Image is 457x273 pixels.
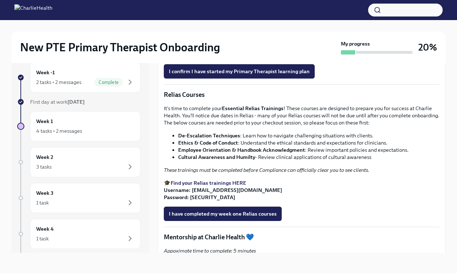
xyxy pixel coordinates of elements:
[418,41,437,54] h3: 20%
[178,146,439,154] li: : Review important policies and expectations.
[20,40,220,55] h2: New PTE Primary Therapist Onboarding
[178,154,255,160] strong: Cultural Awareness and Humilty
[94,80,123,85] span: Complete
[178,132,439,139] li: : Learn how to navigate challenging situations with clients.
[164,207,282,221] button: I have completed my week one Relias courses
[36,225,54,233] h6: Week 4
[222,105,284,112] strong: Essential Relias Trainings
[36,69,55,76] h6: Week -1
[30,99,85,105] span: First day at work
[164,187,282,201] strong: Username: [EMAIL_ADDRESS][DOMAIN_NAME] Password: [SECURITY_DATA]
[178,139,439,146] li: : Understand the ethical standards and expectations for clinicians.
[36,199,49,206] div: 1 task
[36,79,81,86] div: 2 tasks • 2 messages
[164,233,439,241] p: Mentorship at Charlie Health 💙
[36,117,53,125] h6: Week 1
[36,235,49,242] div: 1 task
[36,163,52,170] div: 3 tasks
[17,219,141,249] a: Week 41 task
[17,183,141,213] a: Week 31 task
[164,90,439,99] p: Relias Courses
[36,189,53,197] h6: Week 3
[178,147,305,153] strong: Employee Orientation & Handbook Acknowledgment
[67,99,85,105] strong: [DATE]
[17,62,141,93] a: Week -12 tasks • 2 messagesComplete
[17,111,141,141] a: Week 14 tasks • 2 messages
[164,167,369,173] em: These trainings must be completed before Compliance can officially clear you to see clients.
[164,64,315,79] button: I confirm I have started my Primary Therapist learning plan
[17,98,141,105] a: First day at work[DATE]
[164,248,256,254] em: Appoximate time to complete: 5 minutes
[36,127,82,135] div: 4 tasks • 2 messages
[17,147,141,177] a: Week 23 tasks
[169,210,277,217] span: I have completed my week one Relias courses
[14,4,52,16] img: CharlieHealth
[171,180,246,186] a: Find your Relias trainings HERE
[341,40,370,47] strong: My progress
[178,154,439,161] li: - Review clinical applications of cultural awareness
[169,68,310,75] span: I confirm I have started my Primary Therapist learning plan
[164,105,439,126] p: It's time to complete your ! These courses are designed to prepare you for success at Charlie Hea...
[164,179,439,201] p: 🎓
[178,140,238,146] strong: Ethics & Code of Conduct
[36,153,53,161] h6: Week 2
[178,132,240,139] strong: De-Escalation Techniques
